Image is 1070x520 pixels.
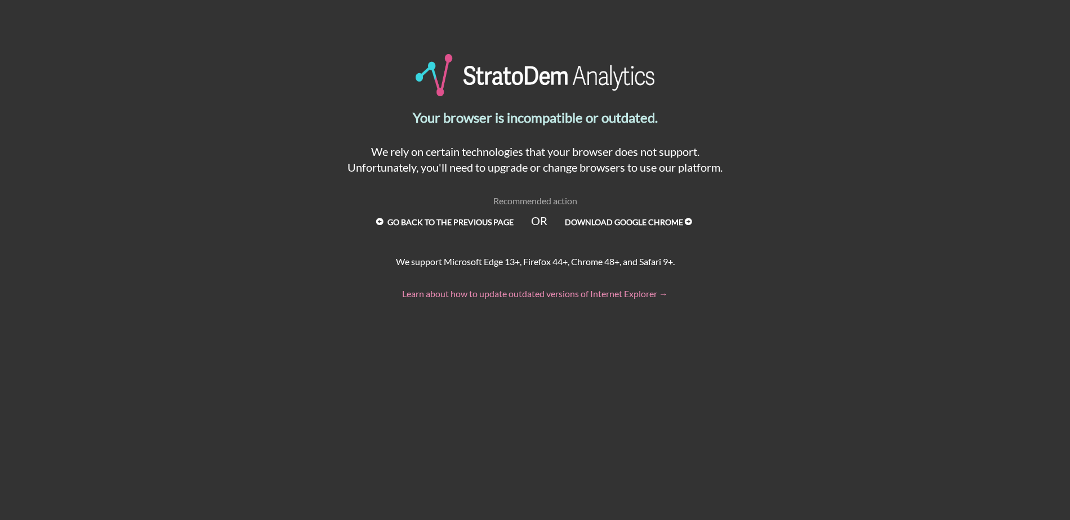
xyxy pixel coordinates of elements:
[493,195,577,206] span: Recommended action
[548,213,711,231] a: Download Google Chrome
[413,109,658,125] strong: Your browser is incompatible or outdated.
[402,288,668,299] a: Learn about how to update outdated versions of Internet Explorer →
[387,217,514,227] strong: Go back to the previous page
[565,217,683,227] strong: Download Google Chrome
[396,256,675,267] span: We support Microsoft Edge 13+, Firefox 44+, Chrome 48+, and Safari 9+.
[359,213,530,231] a: Go back to the previous page
[416,54,655,96] img: StratoDem Analytics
